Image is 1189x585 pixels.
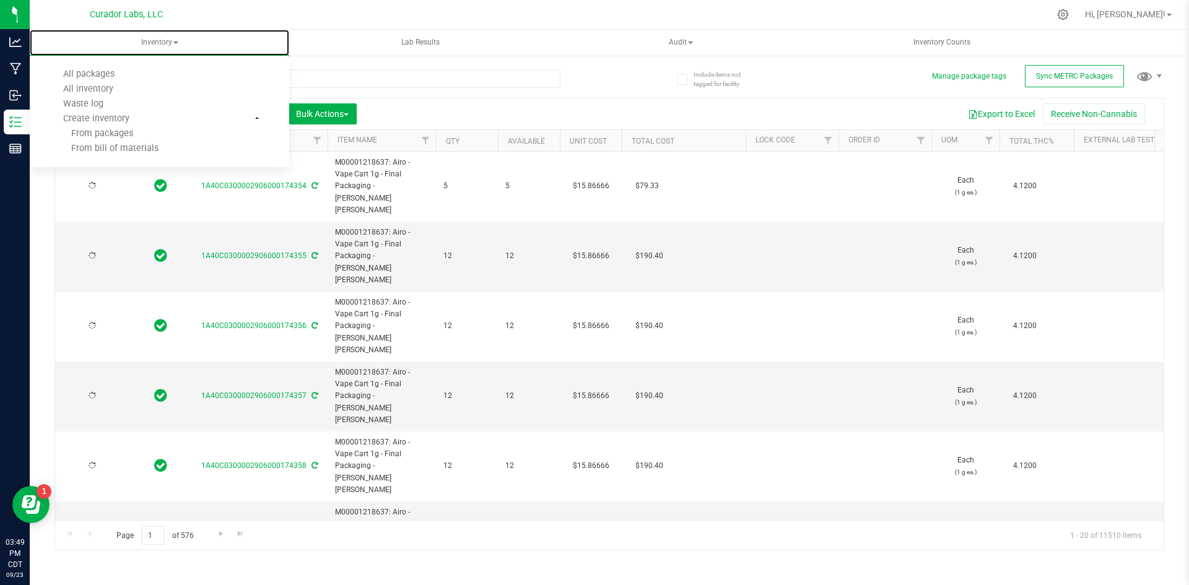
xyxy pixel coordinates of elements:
[505,320,552,332] span: 12
[335,506,429,566] span: M00001218637: Airo - Vape Cart 1g - Final Packaging - [PERSON_NAME] [PERSON_NAME]
[142,526,164,545] input: 1
[694,70,756,89] span: Include items not tagged for facility
[335,227,429,286] span: M00001218637: Airo - Vape Cart 1g - Final Packaging - [PERSON_NAME] [PERSON_NAME]
[560,222,622,292] td: $15.86666
[939,314,992,338] span: Each
[1009,137,1054,145] a: Total THC%
[508,137,545,145] a: Available
[46,69,131,79] span: All packages
[632,137,674,145] a: Total Cost
[416,130,436,151] a: Filter
[1025,65,1124,87] button: Sync METRC Packages
[46,143,159,154] span: From bill of materials
[560,152,622,222] td: $15.86666
[629,457,669,475] span: $190.40
[960,103,1043,124] button: Export to Excel
[154,387,167,404] span: In Sync
[6,537,24,570] p: 03:49 PM CDT
[37,484,51,499] iframe: Resource center unread badge
[335,157,429,216] span: M00001218637: Airo - Vape Cart 1g - Final Packaging - [PERSON_NAME] [PERSON_NAME]
[46,98,120,109] span: Waste log
[1036,72,1113,80] span: Sync METRC Packages
[232,526,250,542] a: Go to the last page
[939,396,992,408] p: (1 g ea.)
[9,36,22,48] inline-svg: Analytics
[310,461,318,470] span: Sync from Compliance System
[570,137,607,145] a: Unit Cost
[46,84,130,94] span: All inventory
[812,30,1072,56] a: Inventory Counts
[6,570,24,579] p: 09/23
[310,391,318,400] span: Sync from Compliance System
[941,136,957,144] a: UOM
[46,128,133,139] span: From packages
[9,63,22,75] inline-svg: Manufacturing
[443,460,490,472] span: 12
[296,109,349,119] span: Bulk Actions
[1084,136,1181,144] a: External Lab Test Result
[335,297,429,356] span: M00001218637: Airo - Vape Cart 1g - Final Packaging - [PERSON_NAME] [PERSON_NAME]
[1043,103,1145,124] button: Receive Non-Cannabis
[629,387,669,405] span: $190.40
[201,461,307,470] a: 1A40C0300002906000174358
[335,436,429,496] span: M00001218637: Airo - Vape Cart 1g - Final Packaging - [PERSON_NAME] [PERSON_NAME]
[756,136,795,144] a: Lock Code
[505,460,552,472] span: 12
[290,30,550,56] a: Lab Results
[1007,457,1043,475] span: 4.1200
[443,180,490,192] span: 5
[1007,177,1043,195] span: 4.1200
[629,177,665,195] span: $79.33
[939,384,992,408] span: Each
[1055,9,1071,20] div: Manage settings
[154,457,167,474] span: In Sync
[1007,387,1043,405] span: 4.1200
[385,37,456,48] span: Lab Results
[552,30,810,55] span: Audit
[201,391,307,400] a: 1A40C0300002906000174357
[443,250,490,262] span: 12
[446,137,459,145] a: Qty
[201,321,307,330] a: 1A40C0300002906000174356
[154,177,167,194] span: In Sync
[338,136,377,144] a: Item Name
[443,390,490,402] span: 12
[90,9,163,20] span: Curador Labs, LLC
[310,181,318,190] span: Sync from Compliance System
[201,181,307,190] a: 1A40C0300002906000174354
[505,250,552,262] span: 12
[307,130,328,151] a: Filter
[939,186,992,198] p: (1 g ea.)
[848,136,880,144] a: Order Id
[629,317,669,335] span: $190.40
[932,71,1006,82] button: Manage package tags
[1085,9,1165,19] span: Hi, [PERSON_NAME]!
[9,116,22,128] inline-svg: Inventory
[939,454,992,478] span: Each
[54,69,560,88] input: Search Package ID, Item Name, SKU, Lot or Part Number...
[979,130,1000,151] a: Filter
[9,89,22,102] inline-svg: Inbound
[629,247,669,265] span: $190.40
[897,37,987,48] span: Inventory Counts
[939,175,992,198] span: Each
[201,251,307,260] a: 1A40C0300002906000174355
[46,113,146,124] span: Create inventory
[911,130,931,151] a: Filter
[154,247,167,264] span: In Sync
[560,431,622,501] td: $15.86666
[106,526,204,545] span: Page of 576
[505,390,552,402] span: 12
[939,466,992,478] p: (1 g ea.)
[30,30,289,56] a: Inventory All packages All inventory Waste log Create inventory From packages From bill of materials
[310,321,318,330] span: Sync from Compliance System
[288,103,357,124] button: Bulk Actions
[30,30,289,56] span: Inventory
[505,180,552,192] span: 5
[310,251,318,260] span: Sync from Compliance System
[818,130,838,151] a: Filter
[212,526,230,542] a: Go to the next page
[939,245,992,268] span: Each
[560,501,622,571] td: $15.86666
